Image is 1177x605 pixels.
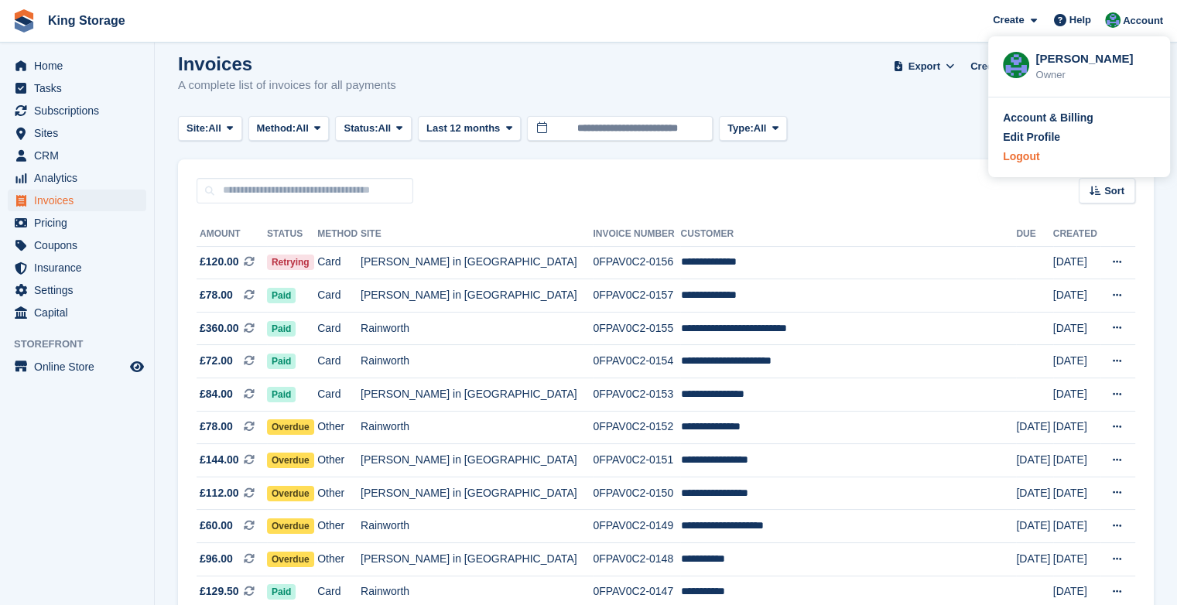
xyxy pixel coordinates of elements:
[593,510,680,543] td: 0FPAV0C2-0149
[1053,543,1100,576] td: [DATE]
[1035,67,1155,83] div: Owner
[361,246,593,279] td: [PERSON_NAME] in [GEOGRAPHIC_DATA]
[8,257,146,279] a: menu
[34,145,127,166] span: CRM
[317,378,361,412] td: Card
[12,9,36,32] img: stora-icon-8386f47178a22dfd0bd8f6a31ec36ba5ce8667c1dd55bd0f319d3a0aa187defe.svg
[1053,279,1100,313] td: [DATE]
[34,279,127,301] span: Settings
[1016,477,1052,510] td: [DATE]
[1003,52,1029,78] img: John King
[8,167,146,189] a: menu
[8,100,146,121] a: menu
[1016,510,1052,543] td: [DATE]
[593,222,680,247] th: Invoice Number
[593,279,680,313] td: 0FPAV0C2-0157
[248,116,330,142] button: Method: All
[42,8,132,33] a: King Storage
[317,246,361,279] td: Card
[317,477,361,510] td: Other
[1105,12,1121,28] img: John King
[34,100,127,121] span: Subscriptions
[1053,222,1100,247] th: Created
[593,378,680,412] td: 0FPAV0C2-0153
[34,122,127,144] span: Sites
[1069,12,1091,28] span: Help
[34,212,127,234] span: Pricing
[1104,183,1124,199] span: Sort
[8,212,146,234] a: menu
[361,543,593,576] td: [PERSON_NAME] in [GEOGRAPHIC_DATA]
[317,345,361,378] td: Card
[361,411,593,444] td: Rainworth
[890,53,958,79] button: Export
[1003,110,1093,126] div: Account & Billing
[1016,411,1052,444] td: [DATE]
[1053,477,1100,510] td: [DATE]
[8,356,146,378] a: menu
[267,584,296,600] span: Paid
[8,145,146,166] a: menu
[593,345,680,378] td: 0FPAV0C2-0154
[267,419,314,435] span: Overdue
[34,190,127,211] span: Invoices
[1053,411,1100,444] td: [DATE]
[200,551,233,567] span: £96.00
[34,167,127,189] span: Analytics
[361,477,593,510] td: [PERSON_NAME] in [GEOGRAPHIC_DATA]
[200,518,233,534] span: £60.00
[593,246,680,279] td: 0FPAV0C2-0156
[267,552,314,567] span: Overdue
[200,583,239,600] span: £129.50
[208,121,221,136] span: All
[200,287,233,303] span: £78.00
[8,77,146,99] a: menu
[361,222,593,247] th: Site
[267,321,296,337] span: Paid
[34,257,127,279] span: Insurance
[1035,50,1155,64] div: [PERSON_NAME]
[8,190,146,211] a: menu
[186,121,208,136] span: Site:
[8,279,146,301] a: menu
[296,121,309,136] span: All
[593,312,680,345] td: 0FPAV0C2-0155
[1003,129,1155,145] a: Edit Profile
[593,543,680,576] td: 0FPAV0C2-0148
[317,444,361,477] td: Other
[267,288,296,303] span: Paid
[593,444,680,477] td: 0FPAV0C2-0151
[317,279,361,313] td: Card
[361,279,593,313] td: [PERSON_NAME] in [GEOGRAPHIC_DATA]
[267,387,296,402] span: Paid
[317,222,361,247] th: Method
[34,234,127,256] span: Coupons
[34,77,127,99] span: Tasks
[34,55,127,77] span: Home
[178,53,396,74] h1: Invoices
[14,337,154,352] span: Storefront
[908,59,940,74] span: Export
[257,121,296,136] span: Method:
[1123,13,1163,29] span: Account
[200,419,233,435] span: £78.00
[128,357,146,376] a: Preview store
[361,312,593,345] td: Rainworth
[8,302,146,323] a: menu
[317,510,361,543] td: Other
[1053,510,1100,543] td: [DATE]
[267,222,317,247] th: Status
[8,234,146,256] a: menu
[727,121,754,136] span: Type:
[317,312,361,345] td: Card
[993,12,1024,28] span: Create
[361,510,593,543] td: Rainworth
[200,452,239,468] span: £144.00
[593,411,680,444] td: 0FPAV0C2-0152
[719,116,787,142] button: Type: All
[200,353,233,369] span: £72.00
[34,302,127,323] span: Capital
[335,116,411,142] button: Status: All
[1053,444,1100,477] td: [DATE]
[344,121,378,136] span: Status:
